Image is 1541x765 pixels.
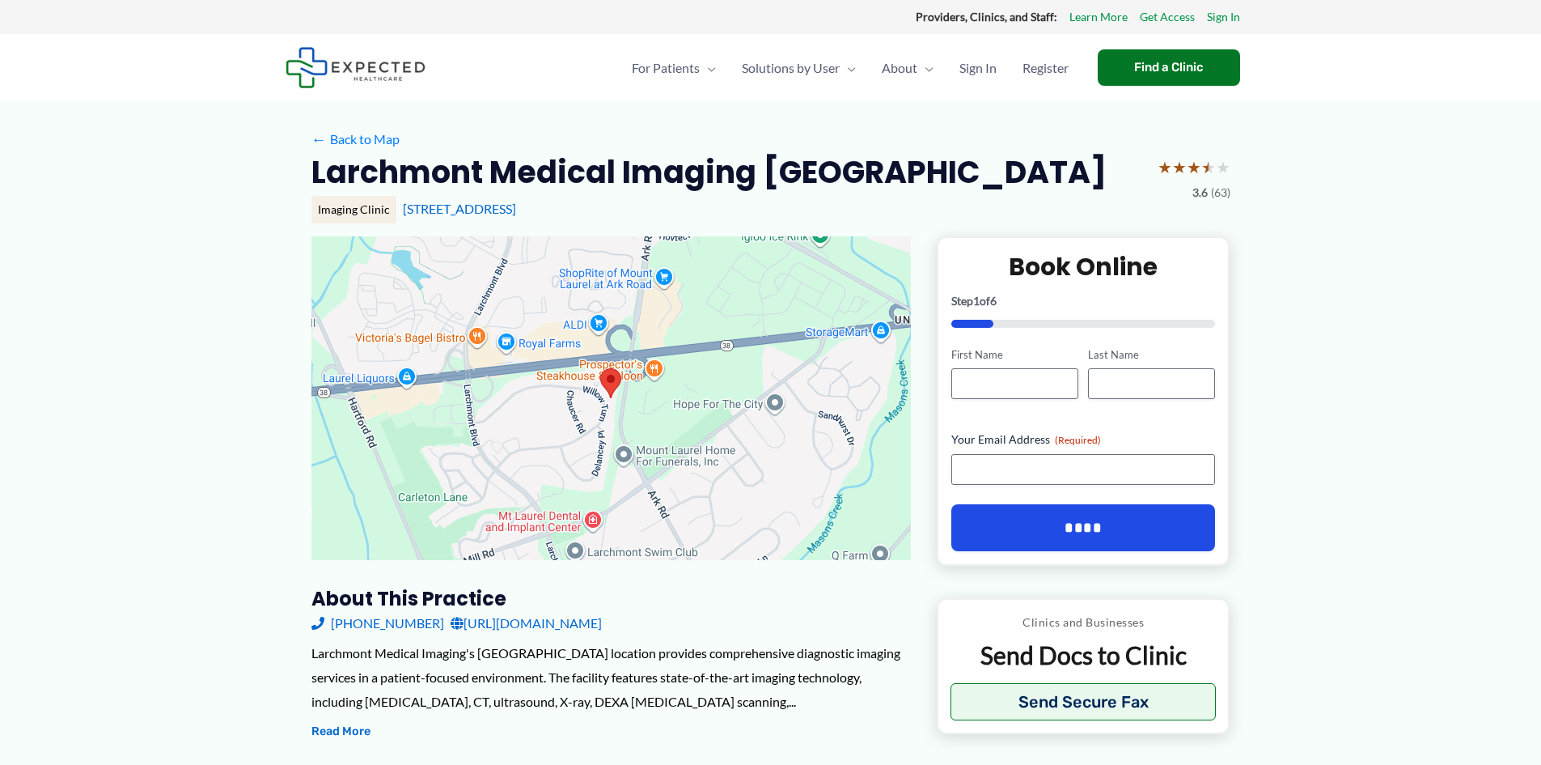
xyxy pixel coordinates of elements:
span: (Required) [1055,434,1101,446]
span: Menu Toggle [917,40,933,96]
label: First Name [951,347,1078,363]
span: ★ [1158,152,1172,182]
span: Menu Toggle [700,40,716,96]
span: Sign In [959,40,997,96]
span: For Patients [632,40,700,96]
a: ←Back to Map [311,127,400,151]
p: Step of [951,295,1216,307]
a: AboutMenu Toggle [869,40,946,96]
a: Get Access [1140,6,1195,28]
p: Clinics and Businesses [950,612,1217,633]
button: Read More [311,722,370,742]
span: ★ [1187,152,1201,182]
span: About [882,40,917,96]
label: Last Name [1088,347,1215,363]
span: (63) [1211,182,1230,203]
span: Solutions by User [742,40,840,96]
a: [URL][DOMAIN_NAME] [451,611,602,635]
p: Send Docs to Clinic [950,640,1217,671]
a: For PatientsMenu Toggle [619,40,729,96]
span: 1 [973,294,980,308]
h3: About this practice [311,586,911,611]
strong: Providers, Clinics, and Staff: [916,10,1057,23]
a: [STREET_ADDRESS] [403,201,516,216]
nav: Primary Site Navigation [619,40,1082,96]
label: Your Email Address [951,431,1216,448]
a: Find a Clinic [1098,49,1240,86]
span: ← [311,131,327,147]
a: Learn More [1069,6,1128,28]
span: 3.6 [1192,182,1208,203]
span: Menu Toggle [840,40,856,96]
button: Send Secure Fax [950,683,1217,720]
a: Register [1010,40,1082,96]
div: Imaging Clinic [311,196,396,223]
div: Larchmont Medical Imaging's [GEOGRAPHIC_DATA] location provides comprehensive diagnostic imaging ... [311,641,911,713]
span: ★ [1216,152,1230,182]
span: ★ [1172,152,1187,182]
span: Register [1022,40,1069,96]
span: 6 [990,294,997,308]
a: Solutions by UserMenu Toggle [729,40,869,96]
a: Sign In [1207,6,1240,28]
h2: Book Online [951,251,1216,283]
span: ★ [1201,152,1216,182]
img: Expected Healthcare Logo - side, dark font, small [286,47,425,88]
a: [PHONE_NUMBER] [311,611,444,635]
h2: Larchmont Medical Imaging [GEOGRAPHIC_DATA] [311,152,1107,192]
a: Sign In [946,40,1010,96]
